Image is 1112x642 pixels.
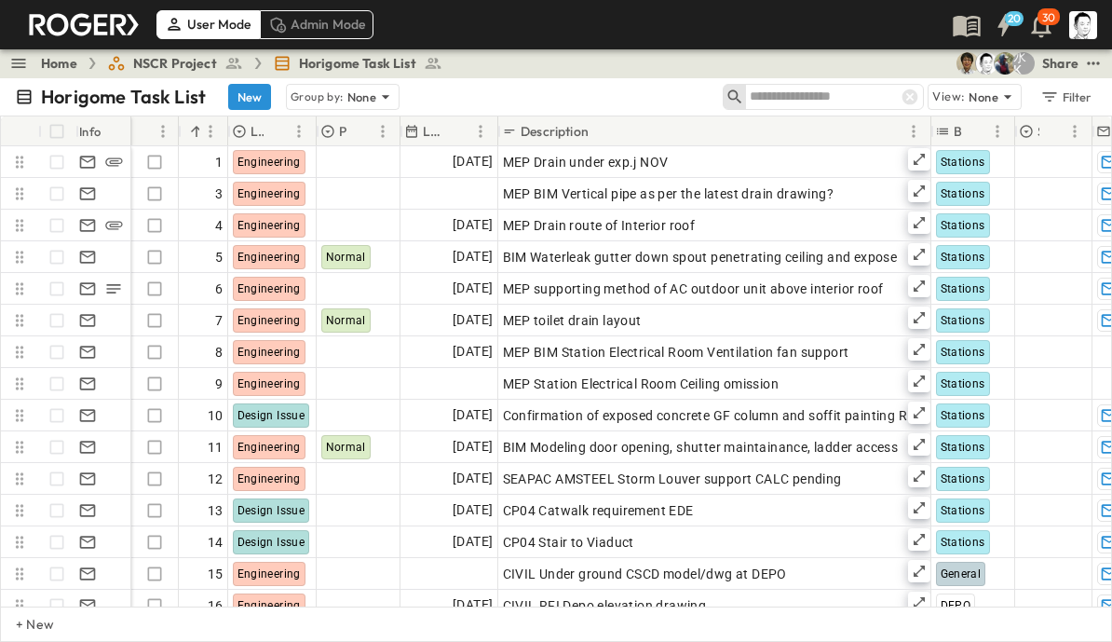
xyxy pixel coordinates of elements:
[267,121,288,142] button: Sort
[237,409,305,422] span: Design Issue
[453,246,493,267] span: [DATE]
[1042,54,1078,73] div: Share
[453,214,493,236] span: [DATE]
[215,375,223,393] span: 9
[237,599,301,612] span: Engineering
[941,187,985,200] span: Stations
[208,533,224,552] span: 14
[941,156,985,169] span: Stations
[941,251,985,264] span: Stations
[592,121,613,142] button: Sort
[251,122,264,141] p: Log
[954,122,962,141] p: Buildings
[975,52,997,75] img: 堀米 康介(K.HORIGOME) (horigome@bcd.taisei.co.jp)
[941,219,985,232] span: Stations
[503,470,842,488] span: SEAPAC AMSTEEL Storm Louver support CALC pending
[453,341,493,362] span: [DATE]
[237,251,301,264] span: Engineering
[941,346,985,359] span: Stations
[503,311,642,330] span: MEP toilet drain layout
[237,187,301,200] span: Engineering
[237,567,301,581] span: Engineering
[237,504,305,517] span: Design Issue
[941,282,985,295] span: Stations
[503,216,696,235] span: MEP Drain route of Interior roof
[152,120,174,143] button: Menu
[237,314,301,327] span: Engineering
[941,314,985,327] span: Stations
[1039,87,1092,107] div: Filter
[1008,11,1022,26] h6: 20
[237,219,301,232] span: Engineering
[215,216,223,235] span: 4
[941,536,985,549] span: Stations
[339,122,347,141] p: Priority
[351,121,372,142] button: Sort
[503,501,694,520] span: CP04 Catwalk requirement EDE
[941,472,985,485] span: Stations
[994,52,1016,75] img: Joshua Whisenant (josh@tryroger.com)
[215,248,223,266] span: 5
[503,280,884,298] span: MEP supporting method of AC outdoor unit above interior roof
[326,314,366,327] span: Normal
[41,54,454,73] nav: breadcrumbs
[932,87,965,107] p: View:
[956,52,979,75] img: 戸島 太一 (T.TOJIMA) (tzmtit00@pub.taisei.co.jp)
[228,84,271,110] button: New
[941,567,982,581] span: General
[237,377,301,390] span: Engineering
[503,596,707,615] span: CIVIL RFI Depo elevation drawing
[133,54,217,73] span: NSCR Project
[16,615,27,634] p: + New
[186,121,207,142] button: Sort
[1042,10,1055,25] p: 30
[215,153,223,171] span: 1
[941,599,971,612] span: DEPO
[215,343,223,362] span: 8
[453,309,493,331] span: [DATE]
[941,409,985,422] span: Stations
[215,311,223,330] span: 7
[453,499,493,521] span: [DATE]
[208,565,224,583] span: 15
[941,377,985,390] span: Stations
[208,596,224,615] span: 16
[288,120,310,143] button: Menu
[503,406,919,425] span: Confirmation of exposed concrete GF column and soffit painting RFI
[521,122,589,141] p: Description
[273,54,442,73] a: Horigome Task List
[453,278,493,299] span: [DATE]
[326,441,366,454] span: Normal
[41,54,77,73] a: Home
[372,120,394,143] button: Menu
[237,156,301,169] span: Engineering
[453,404,493,426] span: [DATE]
[453,151,493,172] span: [DATE]
[469,120,492,143] button: Menu
[75,116,131,146] div: Info
[299,54,416,73] span: Horigome Task List
[453,531,493,553] span: [DATE]
[208,470,224,488] span: 12
[503,153,669,171] span: MEP Drain under exp.j NOV
[326,251,366,264] span: Normal
[453,468,493,489] span: [DATE]
[1043,121,1064,142] button: Sort
[503,438,899,457] span: BIM Modeling door opening, shutter maintainance, ladder access
[215,184,223,203] span: 3
[291,88,344,106] p: Group by:
[941,441,985,454] span: Stations
[986,120,1009,143] button: Menu
[503,533,634,552] span: CP04 Stair to Viaduct
[423,122,445,141] p: Last Email Date
[503,184,834,203] span: MEP BIM Vertical pipe as per the latest drain drawing?
[1033,84,1097,110] button: Filter
[237,441,301,454] span: Engineering
[208,406,224,425] span: 10
[449,121,469,142] button: Sort
[1082,52,1105,75] button: test
[208,501,224,520] span: 13
[199,120,222,143] button: Menu
[969,88,998,106] p: None
[1069,11,1097,39] img: Profile Picture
